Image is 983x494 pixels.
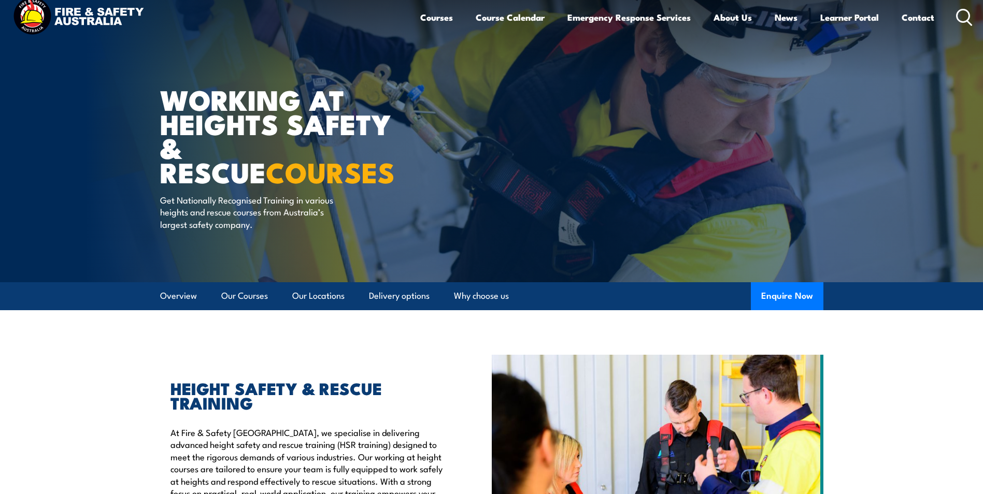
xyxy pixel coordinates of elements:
[221,282,268,310] a: Our Courses
[160,282,197,310] a: Overview
[567,4,691,31] a: Emergency Response Services
[420,4,453,31] a: Courses
[170,381,444,410] h2: HEIGHT SAFETY & RESCUE TRAINING
[292,282,345,310] a: Our Locations
[160,194,349,230] p: Get Nationally Recognised Training in various heights and rescue courses from Australia’s largest...
[266,150,395,193] strong: COURSES
[369,282,430,310] a: Delivery options
[775,4,797,31] a: News
[476,4,545,31] a: Course Calendar
[454,282,509,310] a: Why choose us
[820,4,879,31] a: Learner Portal
[902,4,934,31] a: Contact
[160,87,416,184] h1: WORKING AT HEIGHTS SAFETY & RESCUE
[714,4,752,31] a: About Us
[751,282,823,310] button: Enquire Now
